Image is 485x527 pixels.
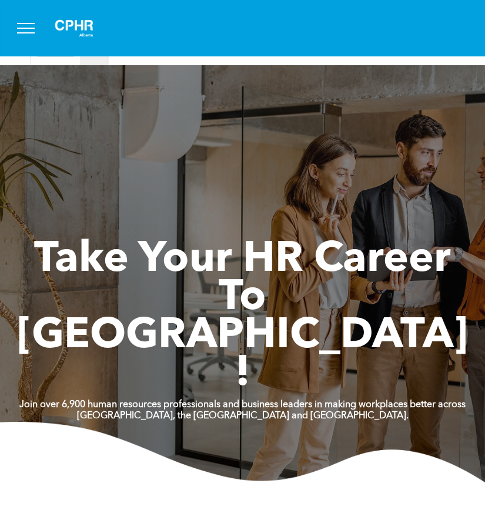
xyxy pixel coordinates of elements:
[17,277,468,396] span: To [GEOGRAPHIC_DATA]!
[77,411,409,421] strong: [GEOGRAPHIC_DATA], the [GEOGRAPHIC_DATA] and [GEOGRAPHIC_DATA].
[34,239,451,281] span: Take Your HR Career
[45,9,103,47] img: A white background with a few lines on it
[19,400,466,409] strong: Join over 6,900 human resources professionals and business leaders in making workplaces better ac...
[11,13,41,43] button: menu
